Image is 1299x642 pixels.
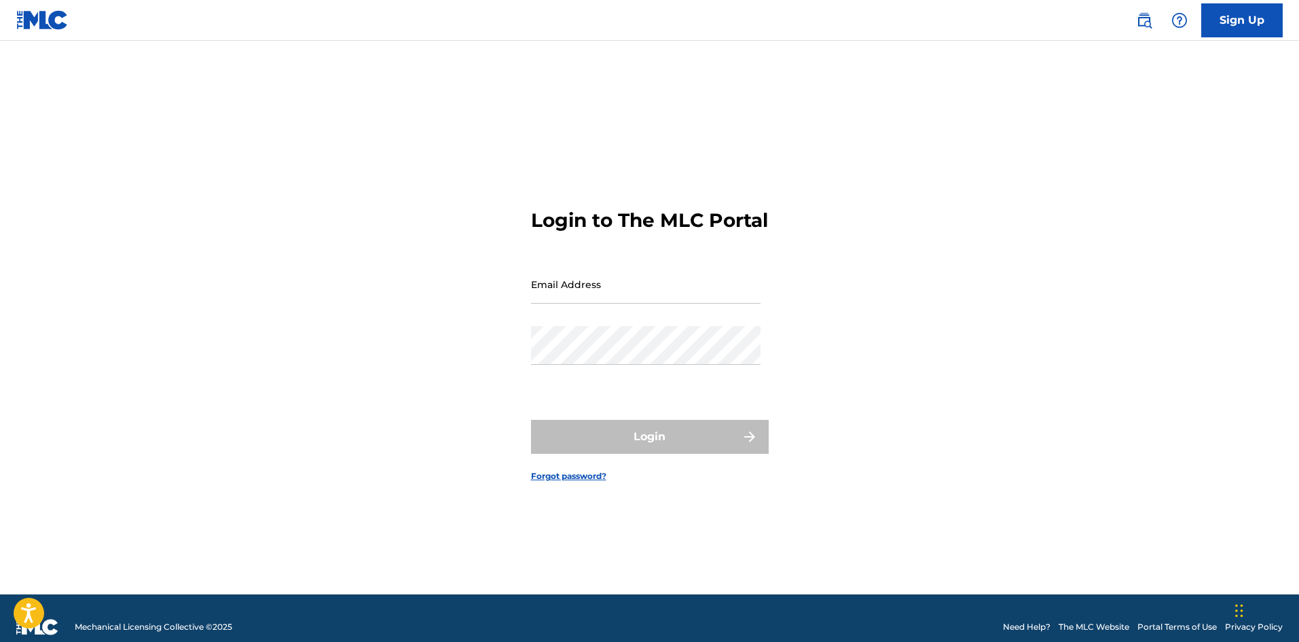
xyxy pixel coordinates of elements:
div: Drag [1235,590,1243,631]
a: Public Search [1131,7,1158,34]
img: search [1136,12,1152,29]
span: Mechanical Licensing Collective © 2025 [75,621,232,633]
div: Help [1166,7,1193,34]
h3: Login to The MLC Portal [531,209,768,232]
a: Portal Terms of Use [1137,621,1217,633]
iframe: Chat Widget [1231,577,1299,642]
a: Sign Up [1201,3,1283,37]
img: logo [16,619,58,635]
a: Need Help? [1003,621,1050,633]
a: Privacy Policy [1225,621,1283,633]
a: The MLC Website [1059,621,1129,633]
a: Forgot password? [531,470,606,482]
img: MLC Logo [16,10,69,30]
img: help [1171,12,1188,29]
